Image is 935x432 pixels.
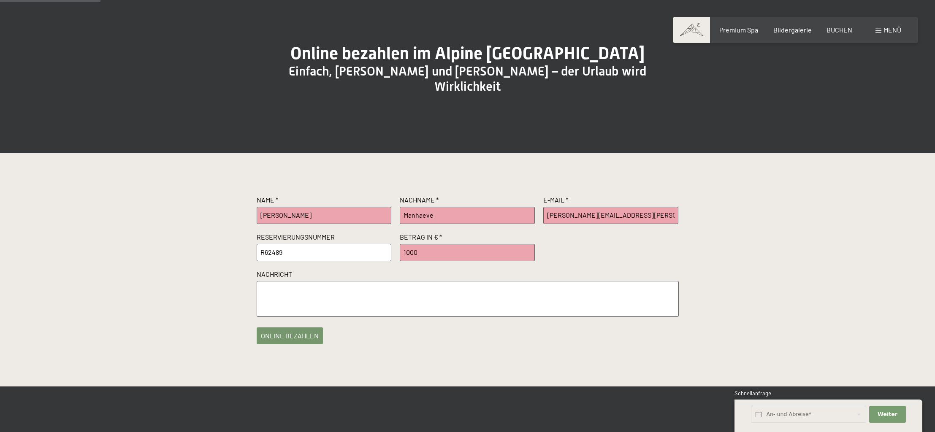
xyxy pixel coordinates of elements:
button: online bezahlen [257,327,323,344]
button: Weiter [869,406,905,423]
a: Premium Spa [719,26,758,34]
span: Weiter [878,410,897,418]
span: Schnellanfrage [734,390,771,397]
label: Reservierungsnummer [257,232,392,244]
label: Betrag in € * [400,232,535,244]
span: Online bezahlen im Alpine [GEOGRAPHIC_DATA] [290,43,645,63]
a: Bildergalerie [773,26,812,34]
label: Name * [257,195,392,207]
label: E-Mail * [543,195,678,207]
span: Menü [884,26,901,34]
span: Einfach, [PERSON_NAME] und [PERSON_NAME] – der Urlaub wird Wirklichkeit [289,64,646,94]
label: Nachname * [400,195,535,207]
label: Nachricht [257,270,679,281]
a: BUCHEN [827,26,852,34]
